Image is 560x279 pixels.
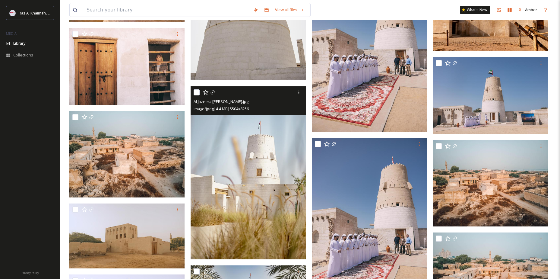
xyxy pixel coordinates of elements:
[69,111,185,198] img: Al Hamra.jpg
[84,3,250,17] input: Search your library
[194,99,248,104] span: Al Jazeera [PERSON_NAME].jpg
[19,10,104,16] span: Ras Al Khaimah Tourism Development Authority
[191,86,306,259] img: Al Jazeera Al Hamra.jpg
[433,140,548,227] img: Al Hamra.jpg
[525,7,537,12] span: Amber
[13,52,33,58] span: Collections
[194,106,249,111] span: image/jpeg | 4.4 MB | 5504 x 8256
[10,10,16,16] img: Logo_RAKTDA_RGB-01.png
[69,204,185,268] img: Al Hamra.jpg
[21,269,39,276] a: Privacy Policy
[69,28,185,105] img: Al Jazeera Al Hamra .jpg
[460,6,490,14] a: What's New
[6,31,17,36] span: MEDIA
[13,40,25,46] span: Library
[433,57,548,134] img: Al Jazirah Al Hamra .jpg
[21,271,39,275] span: Privacy Policy
[515,4,540,16] a: Amber
[272,4,307,16] a: View all files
